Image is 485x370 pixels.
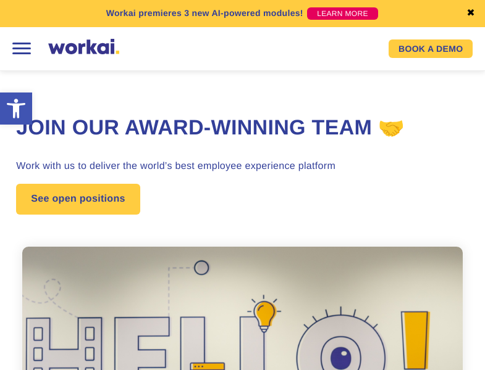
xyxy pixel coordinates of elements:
[16,159,468,174] h3: Work with us to deliver the world’s best employee experience platform
[307,7,378,20] a: LEARN MORE
[16,184,140,215] a: See open positions
[466,9,475,18] a: ✖
[16,114,468,142] h1: Join our award-winning team 🤝
[389,39,473,58] a: BOOK A DEMO
[106,7,303,20] p: Workai premieres 3 new AI-powered modules!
